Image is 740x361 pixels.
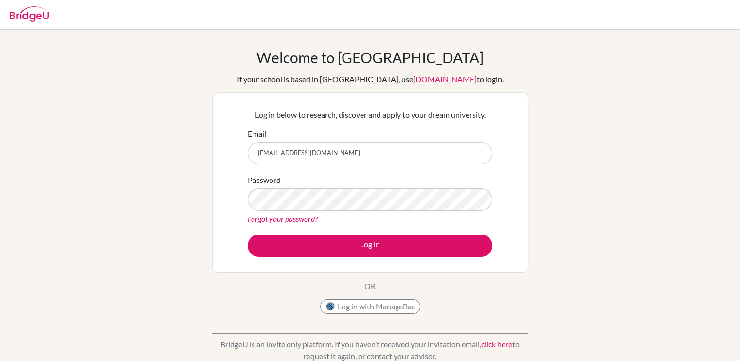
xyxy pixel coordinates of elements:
[364,280,376,292] p: OR
[481,340,512,349] a: click here
[248,128,266,140] label: Email
[248,214,318,223] a: Forgot your password?
[256,49,484,66] h1: Welcome to [GEOGRAPHIC_DATA]
[248,235,492,257] button: Log in
[413,74,477,84] a: [DOMAIN_NAME]
[237,73,504,85] div: If your school is based in [GEOGRAPHIC_DATA], use to login.
[10,6,49,22] img: Bridge-U
[320,299,420,314] button: Log in with ManageBac
[248,109,492,121] p: Log in below to research, discover and apply to your dream university.
[248,174,281,186] label: Password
